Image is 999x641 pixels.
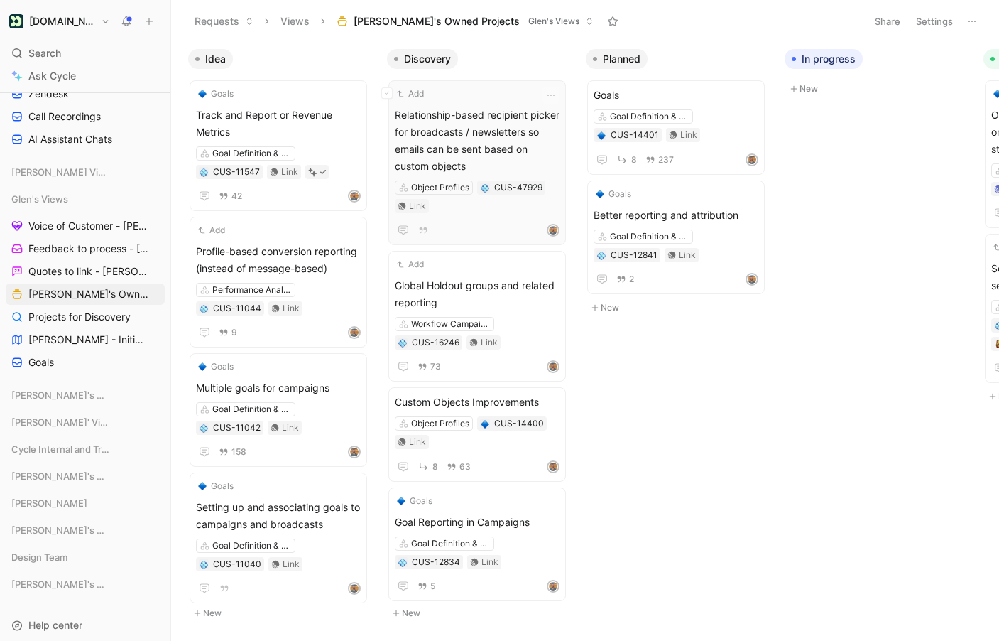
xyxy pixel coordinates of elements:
[611,248,657,262] div: CUS-12841
[231,192,242,200] span: 42
[212,402,292,416] div: Goal Definition & Attribution
[596,250,606,260] button: 💠
[6,215,165,237] a: Voice of Customer - [PERSON_NAME]
[398,557,408,567] div: 💠
[196,479,236,493] button: 🔷Goals
[398,338,408,348] button: 💠
[444,459,474,475] button: 63
[11,388,109,402] span: [PERSON_NAME]'s Views
[409,435,426,449] div: Link
[494,181,542,195] div: CUS-47929
[6,465,165,491] div: [PERSON_NAME]'s Views
[6,161,165,183] div: [PERSON_NAME] Views
[11,469,109,483] span: [PERSON_NAME]'s Views
[587,80,765,175] a: GoalsGoal Definition & AttributionLink8237avatar
[6,238,165,259] a: Feedback to process - [PERSON_NAME]
[395,87,426,101] button: Add
[785,49,863,69] button: In progress
[190,217,367,348] a: AddProfile-based conversion reporting (instead of message-based)Performance AnalysisLink9avatar
[200,305,208,313] img: 💠
[387,605,574,622] button: New
[200,424,208,433] img: 💠
[11,496,87,510] span: [PERSON_NAME]
[28,264,148,279] span: Quotes to link - [PERSON_NAME]
[6,129,165,150] a: AI Assistant Chats
[658,156,674,164] span: 237
[188,49,233,69] button: Idea
[29,15,95,28] h1: [DOMAIN_NAME]
[283,557,300,571] div: Link
[11,165,108,179] span: [PERSON_NAME] Views
[395,514,559,531] span: Goal Reporting in Campaigns
[6,83,165,104] a: Zendesk
[398,339,407,348] img: 💠
[610,109,689,124] div: Goal Definition & Attribution
[198,90,207,98] img: 🔷
[868,11,907,31] button: Share
[412,555,460,569] div: CUS-12834
[274,11,316,32] button: Views
[213,165,260,179] div: CUS-11547
[198,482,207,490] img: 🔷
[910,11,959,31] button: Settings
[330,11,600,32] button: [PERSON_NAME]'s Owned ProjectsGlen's Views
[597,131,606,140] img: 🔷
[6,43,165,64] div: Search
[747,155,757,165] img: avatar
[6,352,165,373] a: Goals
[6,438,165,460] div: Cycle Internal and Tracking
[459,463,471,471] span: 63
[395,107,559,175] span: Relationship-based recipient picker for broadcasts / newsletters so emails can be sent based on c...
[388,387,566,482] a: Custom Objects ImprovementsObject ProfilesLink863avatar
[494,416,544,431] div: CUS-14400
[199,303,209,313] div: 💠
[6,492,165,514] div: [PERSON_NAME]
[182,43,381,629] div: IdeaNew
[785,80,972,97] button: New
[11,415,108,429] span: [PERSON_NAME]' Views
[6,65,165,87] a: Ask Cycle
[610,230,689,244] div: Goal Definition & Attribution
[397,497,405,505] img: 🔷
[6,519,165,541] div: [PERSON_NAME]'s Views
[28,109,101,124] span: Call Recordings
[199,423,209,433] button: 💠
[415,578,438,594] button: 5
[196,87,236,101] button: 🔷Goals
[213,301,261,316] div: CUS-11044
[411,537,491,551] div: Goal Definition & Attribution
[196,379,361,397] span: Multiple goals for campaigns
[613,271,637,287] button: 2
[283,301,300,316] div: Link
[6,384,165,406] div: [PERSON_NAME]'s Views
[586,49,648,69] button: Planned
[212,283,292,297] div: Performance Analysis
[404,52,451,66] span: Discovery
[6,11,114,31] button: Customer.io[DOMAIN_NAME]
[6,411,165,433] div: [PERSON_NAME]' Views
[200,168,208,177] img: 💠
[596,190,604,198] img: 🔷
[6,411,165,437] div: [PERSON_NAME]' Views
[548,362,558,372] img: avatar
[596,130,606,140] button: 🔷
[188,11,260,32] button: Requests
[6,188,165,373] div: Glen's ViewsVoice of Customer - [PERSON_NAME]Feedback to process - [PERSON_NAME]Quotes to link - ...
[212,146,292,161] div: Goal Definition & Attribution
[480,183,490,193] div: 💠
[196,243,361,277] span: Profile-based conversion reporting (instead of message-based)
[6,384,165,410] div: [PERSON_NAME]'s Views
[199,559,209,569] button: 💠
[213,557,261,571] div: CUS-11040
[282,421,299,435] div: Link
[432,463,438,471] span: 8
[388,488,566,601] a: 🔷GoalsGoal Reporting in CampaignsGoal Definition & AttributionLink5avatar
[11,442,110,456] span: Cycle Internal and Tracking
[28,45,61,62] span: Search
[28,310,131,324] span: Projects for Discovery
[747,274,757,284] img: avatar
[481,555,498,569] div: Link
[548,462,558,472] img: avatar
[415,359,444,375] button: 73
